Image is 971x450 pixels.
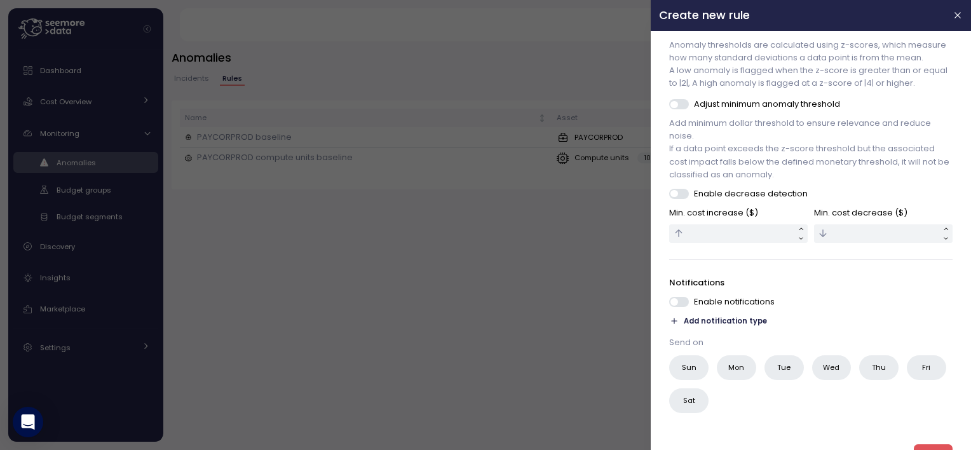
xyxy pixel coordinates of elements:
p: Add minimum dollar threshold to ensure relevance and reduce noise. If a data point exceeds the z-... [670,117,953,181]
p: Enable notifications [695,296,775,308]
p: Min. cost increase ($) [670,207,808,219]
span: Thu [872,361,886,374]
p: Notifications [670,276,953,289]
span: Wed [824,361,840,374]
p: Send on [670,336,953,349]
button: Add notification type [670,315,768,328]
span: Add notification type [684,315,768,327]
span: Sun [682,361,696,374]
span: Tue [777,361,791,374]
span: Fri [923,361,931,374]
p: Adjust minimum anomaly threshold [695,98,841,111]
h2: Create new rule [659,10,942,21]
p: Enable decrease detection [695,187,808,200]
p: Min. cost decrease ($) [814,207,953,219]
span: Mon [729,361,745,374]
span: Sat [683,394,695,407]
p: Anomaly thresholds are calculated using z-scores, which measure how many standard deviations a da... [670,39,953,90]
div: Open Intercom Messenger [13,407,43,437]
